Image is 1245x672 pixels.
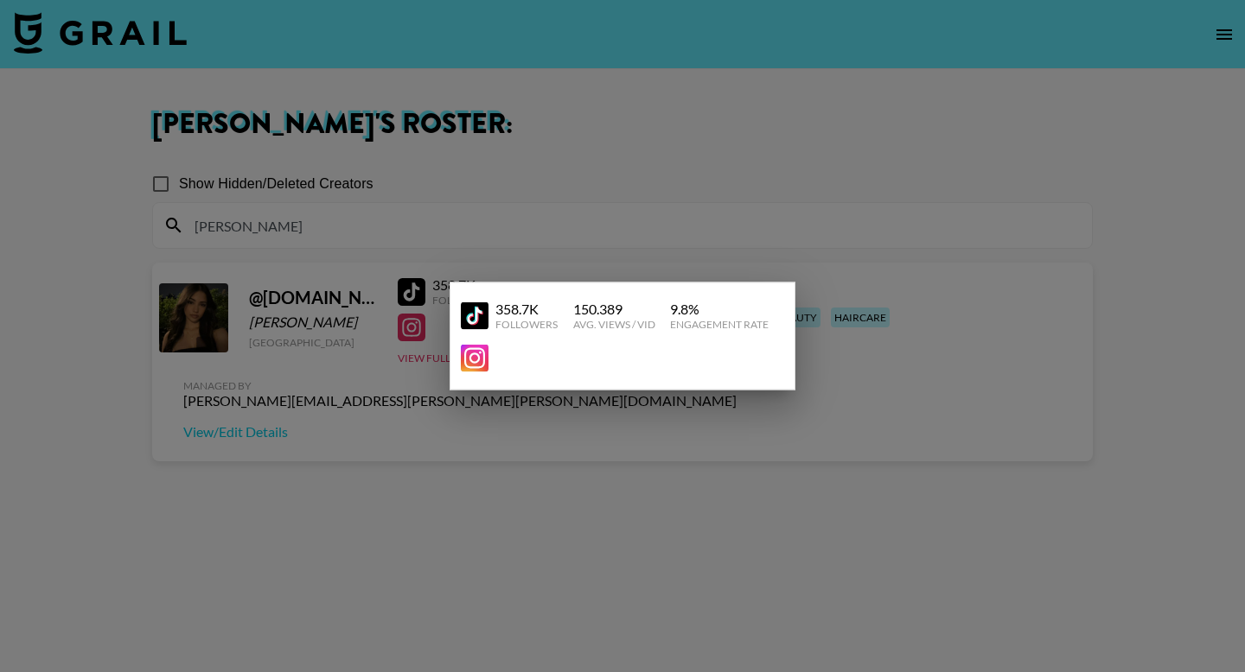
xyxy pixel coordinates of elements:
[461,301,488,329] img: YouTube
[495,301,558,318] div: 358.7K
[670,301,769,318] div: 9.8 %
[670,318,769,331] div: Engagement Rate
[573,318,655,331] div: Avg. Views / Vid
[461,345,488,372] img: YouTube
[573,301,655,318] div: 150.389
[495,318,558,331] div: Followers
